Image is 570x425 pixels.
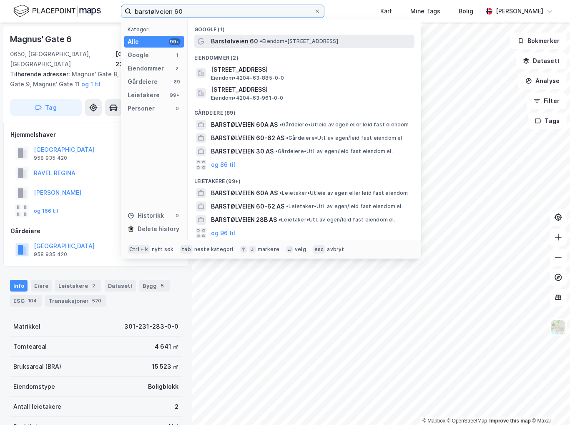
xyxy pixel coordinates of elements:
[260,38,338,45] span: Eiendom • [STREET_ADDRESS]
[128,211,164,221] div: Historikk
[180,245,193,254] div: tab
[211,75,284,81] span: Eiendom • 4204-63-885-0-0
[527,93,567,109] button: Filter
[174,105,181,112] div: 0
[55,280,101,292] div: Leietakere
[211,215,277,225] span: BARSTØLVEIEN 28B AS
[10,70,72,78] span: Tilhørende adresser:
[131,5,314,18] input: Søk på adresse, matrikkel, gårdeiere, leietakere eller personer
[128,26,184,33] div: Kategori
[510,33,567,49] button: Bokmerker
[275,148,278,154] span: •
[13,322,40,332] div: Matrikkel
[188,20,421,35] div: Google (1)
[490,418,531,424] a: Improve this map
[410,6,440,16] div: Mine Tags
[211,95,284,101] span: Eiendom • 4204-63-961-0-0
[10,33,73,46] div: Magnus' Gate 6
[45,295,106,307] div: Transaksjoner
[128,90,160,100] div: Leietakere
[31,280,52,292] div: Eiere
[128,103,155,113] div: Personer
[152,246,174,253] div: nytt søk
[128,77,158,87] div: Gårdeiere
[516,53,567,69] button: Datasett
[327,246,344,253] div: avbryt
[128,37,139,47] div: Alle
[380,6,392,16] div: Kart
[13,402,61,412] div: Antall leietakere
[105,280,136,292] div: Datasett
[211,65,411,75] span: [STREET_ADDRESS]
[211,201,284,211] span: BARSTØLVEIEN 60-62 AS
[279,216,395,223] span: Leietaker • Utl. av egen/leid fast eiendom el.
[313,245,326,254] div: esc
[211,188,278,198] span: BARSTØLVEIEN 60A AS
[169,38,181,45] div: 99+
[13,362,61,372] div: Bruksareal (BRA)
[188,171,421,186] div: Leietakere (99+)
[174,78,181,85] div: 89
[211,160,235,170] button: og 86 til
[188,103,421,118] div: Gårdeiere (89)
[279,190,408,196] span: Leietaker • Utleie av egen eller leid fast eiendom
[138,224,179,234] div: Delete history
[279,121,409,128] span: Gårdeiere • Utleie av egen eller leid fast eiendom
[10,49,116,69] div: 0650, [GEOGRAPHIC_DATA], [GEOGRAPHIC_DATA]
[295,246,306,253] div: velg
[139,280,170,292] div: Bygg
[211,133,284,143] span: BARSTØLVEIEN 60-62 AS
[459,6,473,16] div: Bolig
[10,130,181,140] div: Hjemmelshaver
[422,418,445,424] a: Mapbox
[90,297,103,305] div: 520
[258,246,279,253] div: markere
[155,342,178,352] div: 4 641 ㎡
[528,385,570,425] iframe: Chat Widget
[128,50,149,60] div: Google
[211,85,411,95] span: [STREET_ADDRESS]
[211,146,274,156] span: BARSTØLVEIEN 30 AS
[211,228,235,238] button: og 96 til
[174,212,181,219] div: 0
[211,36,258,46] span: Barstølveien 60
[10,69,175,89] div: Magnus' Gate 8, [PERSON_NAME]' Gate 9, Magnus' Gate 11
[124,322,178,332] div: 301-231-283-0-0
[13,382,55,392] div: Eiendomstype
[175,402,178,412] div: 2
[34,251,67,258] div: 958 935 420
[10,99,82,116] button: Tag
[550,319,566,335] img: Z
[286,135,404,141] span: Gårdeiere • Utl. av egen/leid fast eiendom el.
[211,120,278,130] span: BARSTØLVEIEN 60A AS
[286,203,289,209] span: •
[13,4,101,18] img: logo.f888ab2527a4732fd821a326f86c7f29.svg
[152,362,178,372] div: 15 523 ㎡
[496,6,543,16] div: [PERSON_NAME]
[26,297,38,305] div: 104
[194,246,234,253] div: neste kategori
[90,282,98,290] div: 2
[279,121,282,128] span: •
[13,342,47,352] div: Tomteareal
[286,203,403,210] span: Leietaker • Utl. av egen/leid fast eiendom el.
[10,280,28,292] div: Info
[188,48,421,63] div: Eiendommer (2)
[279,216,281,223] span: •
[260,38,262,44] span: •
[528,113,567,129] button: Tags
[174,65,181,72] div: 2
[169,92,181,98] div: 99+
[128,63,164,73] div: Eiendommer
[447,418,487,424] a: OpenStreetMap
[174,52,181,58] div: 1
[34,155,67,161] div: 958 935 420
[128,245,150,254] div: Ctrl + k
[10,226,181,236] div: Gårdeiere
[275,148,393,155] span: Gårdeiere • Utl. av egen/leid fast eiendom el.
[148,382,178,392] div: Boligblokk
[10,295,42,307] div: ESG
[279,190,282,196] span: •
[158,282,167,290] div: 5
